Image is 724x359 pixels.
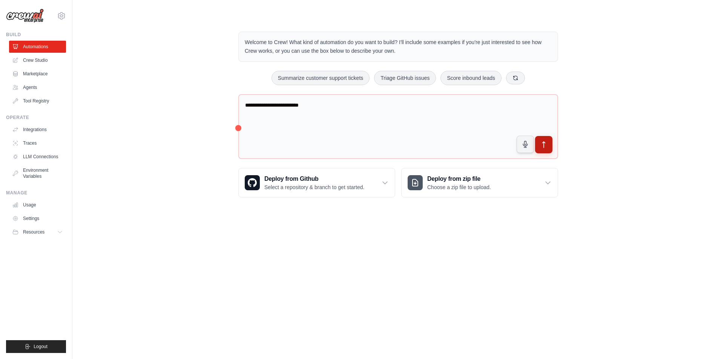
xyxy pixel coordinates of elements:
[6,190,66,196] div: Manage
[9,54,66,66] a: Crew Studio
[9,164,66,182] a: Environment Variables
[9,68,66,80] a: Marketplace
[23,229,44,235] span: Resources
[9,137,66,149] a: Traces
[9,151,66,163] a: LLM Connections
[271,71,370,85] button: Summarize customer support tickets
[264,183,364,191] p: Select a repository & branch to get started.
[6,340,66,353] button: Logout
[9,124,66,136] a: Integrations
[6,32,66,38] div: Build
[374,71,436,85] button: Triage GitHub issues
[9,41,66,53] a: Automations
[427,174,491,183] h3: Deploy from zip file
[9,212,66,225] a: Settings
[9,81,66,93] a: Agents
[440,71,502,85] button: Score inbound leads
[6,9,44,23] img: Logo
[9,199,66,211] a: Usage
[6,115,66,121] div: Operate
[245,38,552,55] p: Welcome to Crew! What kind of automation do you want to build? I'll include some examples if you'...
[34,344,48,350] span: Logout
[9,95,66,107] a: Tool Registry
[264,174,364,183] h3: Deploy from Github
[9,226,66,238] button: Resources
[427,183,491,191] p: Choose a zip file to upload.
